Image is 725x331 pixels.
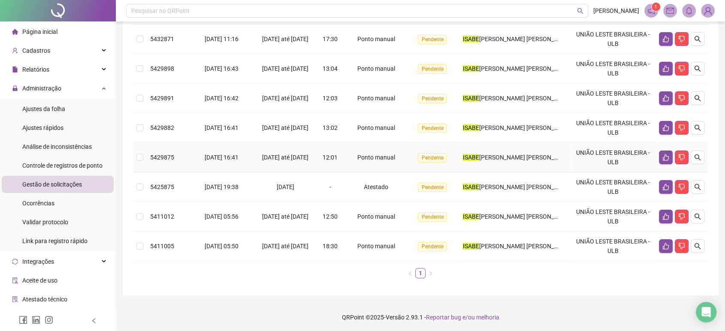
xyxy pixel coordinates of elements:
[571,24,656,54] td: UNIÃO LESTE BRASILEIRA - ULB
[418,123,447,133] span: Pendente
[323,36,338,42] span: 17:30
[685,7,693,15] span: bell
[150,95,174,102] span: 5429891
[405,268,415,278] button: left
[479,65,572,72] span: [PERSON_NAME] [PERSON_NAME]
[323,65,338,72] span: 13:04
[357,65,395,72] span: Ponto manual
[357,95,395,102] span: Ponto manual
[12,85,18,91] span: lock
[262,154,308,161] span: [DATE] até [DATE]
[678,124,685,131] span: dislike
[593,6,639,15] span: [PERSON_NAME]
[205,65,239,72] span: [DATE] 16:43
[479,184,572,190] span: [PERSON_NAME] [PERSON_NAME]
[462,243,479,250] mark: ISABE
[22,124,63,131] span: Ajustes rápidos
[22,296,67,303] span: Atestado técnico
[150,184,174,190] span: 5425875
[205,184,239,190] span: [DATE] 19:38
[418,35,447,44] span: Pendente
[678,213,685,220] span: dislike
[571,84,656,113] td: UNIÃO LESTE BRASILEIRA - ULB
[357,124,395,131] span: Ponto manual
[571,232,656,261] td: UNIÃO LESTE BRASILEIRA - ULB
[357,154,395,161] span: Ponto manual
[32,316,40,324] span: linkedin
[662,243,669,250] span: like
[696,302,716,322] div: Open Intercom Messenger
[701,4,714,17] img: 57198
[694,213,701,220] span: search
[428,271,433,276] span: right
[416,268,425,278] a: 1
[462,184,479,190] mark: ISABE
[678,154,685,161] span: dislike
[12,29,18,35] span: home
[19,316,27,324] span: facebook
[678,243,685,250] span: dislike
[12,259,18,265] span: sync
[205,95,239,102] span: [DATE] 16:42
[205,154,239,161] span: [DATE] 16:41
[462,36,479,42] mark: ISABE
[22,258,54,265] span: Integrações
[479,124,572,131] span: [PERSON_NAME] [PERSON_NAME]
[205,36,239,42] span: [DATE] 11:16
[462,95,479,102] mark: ISABE
[323,124,338,131] span: 13:02
[22,238,88,244] span: Link para registro rápido
[479,213,572,220] span: [PERSON_NAME] [PERSON_NAME]
[694,124,701,131] span: search
[262,243,308,250] span: [DATE] até [DATE]
[479,95,572,102] span: [PERSON_NAME] [PERSON_NAME]
[357,243,395,250] span: Ponto manual
[364,184,388,190] span: Atestado
[462,124,479,131] mark: ISABE
[22,219,68,226] span: Validar protocolo
[571,172,656,202] td: UNIÃO LESTE BRASILEIRA - ULB
[12,48,18,54] span: user-add
[571,202,656,232] td: UNIÃO LESTE BRASILEIRA - ULB
[694,65,701,72] span: search
[205,243,239,250] span: [DATE] 05:50
[418,64,447,74] span: Pendente
[662,95,669,102] span: like
[150,243,174,250] span: 5411005
[22,47,50,54] span: Cadastros
[22,162,103,169] span: Controle de registros de ponto
[12,66,18,72] span: file
[408,271,413,276] span: left
[323,213,338,220] span: 12:50
[262,65,308,72] span: [DATE] até [DATE]
[571,113,656,143] td: UNIÃO LESTE BRASILEIRA - ULB
[426,268,436,278] li: Próxima página
[418,94,447,103] span: Pendente
[386,314,405,321] span: Versão
[22,28,57,35] span: Página inicial
[405,268,415,278] li: Página anterior
[678,95,685,102] span: dislike
[694,36,701,42] span: search
[22,277,57,284] span: Aceite de uso
[418,242,447,251] span: Pendente
[22,105,65,112] span: Ajustes da folha
[45,316,53,324] span: instagram
[479,154,572,161] span: [PERSON_NAME] [PERSON_NAME]
[150,65,174,72] span: 5429898
[426,314,499,321] span: Reportar bug e/ou melhoria
[654,4,657,10] span: 1
[662,184,669,190] span: like
[678,65,685,72] span: dislike
[323,154,338,161] span: 12:01
[150,213,174,220] span: 5411012
[647,7,655,15] span: notification
[462,65,479,72] mark: ISABE
[418,153,447,162] span: Pendente
[205,213,239,220] span: [DATE] 05:56
[150,124,174,131] span: 5429882
[22,143,92,150] span: Análise de inconsistências
[329,184,331,190] span: -
[150,154,174,161] span: 5429875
